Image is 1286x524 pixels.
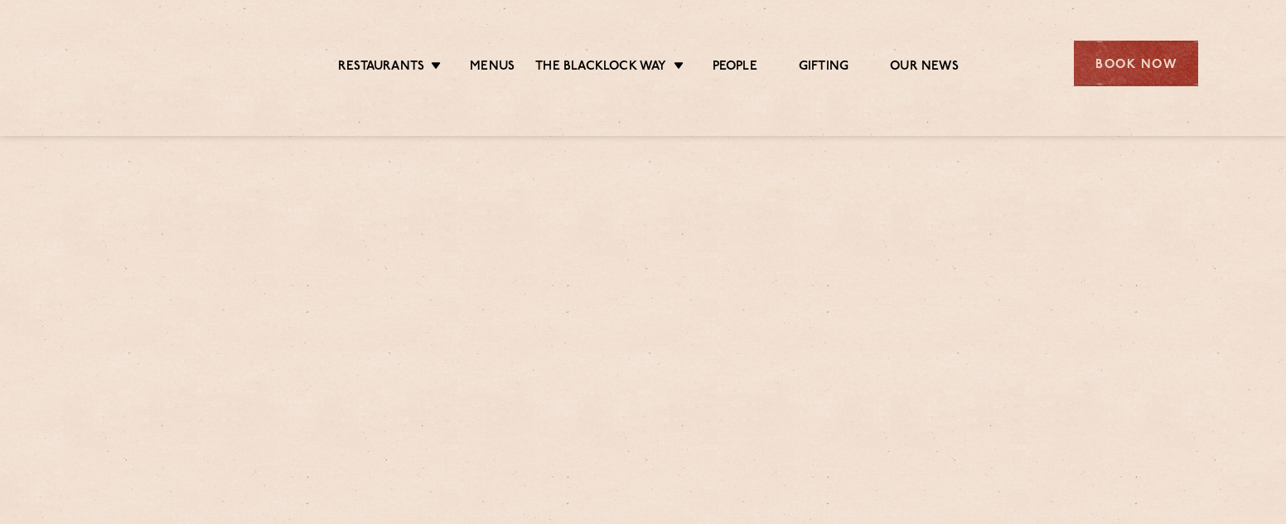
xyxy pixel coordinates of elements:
[88,16,231,111] img: svg%3E
[1074,41,1198,86] div: Book Now
[470,59,515,77] a: Menus
[890,59,959,77] a: Our News
[799,59,848,77] a: Gifting
[338,59,424,77] a: Restaurants
[535,59,666,77] a: The Blacklock Way
[713,59,757,77] a: People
